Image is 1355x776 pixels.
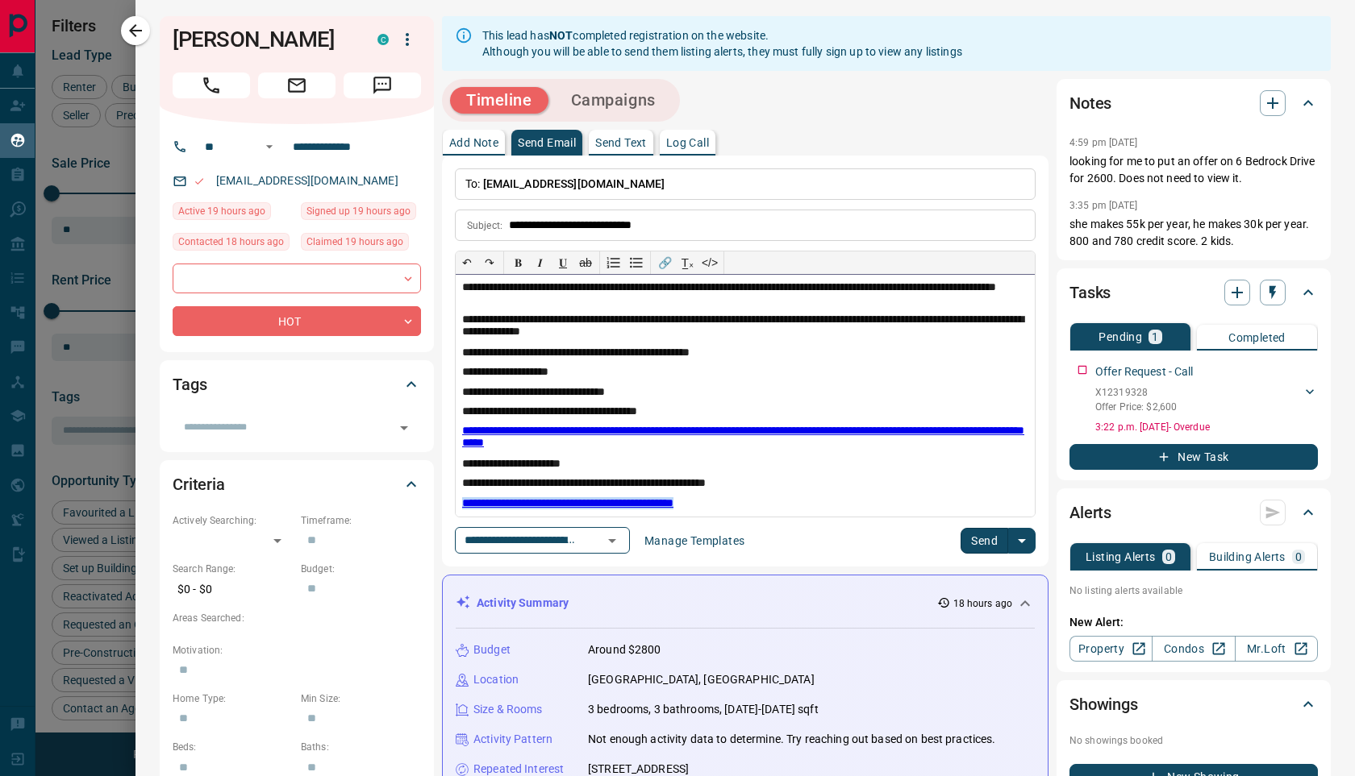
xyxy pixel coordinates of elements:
[455,168,1036,200] p: To:
[588,641,661,658] p: Around $2800
[467,218,502,233] p: Subject:
[473,671,519,688] p: Location
[306,234,403,250] span: Claimed 19 hours ago
[549,29,573,42] strong: NOT
[306,203,411,219] span: Signed up 19 hours ago
[579,256,592,269] s: ab
[1069,216,1318,250] p: she makes 55k per year, he makes 30k per year. 800 and 780 credit score. 2 kids.
[173,471,225,497] h2: Criteria
[588,671,815,688] p: [GEOGRAPHIC_DATA], [GEOGRAPHIC_DATA]
[1095,382,1318,417] div: X12319328Offer Price: $2,600
[483,177,665,190] span: [EMAIL_ADDRESS][DOMAIN_NAME]
[449,137,498,148] p: Add Note
[173,202,293,225] div: Fri Aug 15 2025
[258,73,336,98] span: Email
[1069,493,1318,532] div: Alerts
[1069,137,1138,148] p: 4:59 pm [DATE]
[1086,551,1156,562] p: Listing Alerts
[518,137,576,148] p: Send Email
[507,251,529,274] button: 𝐁
[173,465,421,504] div: Criteria
[1095,420,1318,434] p: 3:22 p.m. [DATE] - Overdue
[173,562,293,576] p: Search Range:
[574,251,597,274] button: ab
[377,34,389,45] div: condos.ca
[478,251,501,274] button: ↷
[552,251,574,274] button: 𝐔
[625,251,648,274] button: Bullet list
[450,87,548,114] button: Timeline
[1069,84,1318,122] div: Notes
[178,234,284,250] span: Contacted 18 hours ago
[588,701,819,718] p: 3 bedrooms, 3 bathrooms, [DATE]-[DATE] sqft
[301,740,421,754] p: Baths:
[1069,90,1111,116] h2: Notes
[1069,444,1318,470] button: New Task
[635,528,754,554] button: Manage Templates
[260,137,279,156] button: Open
[194,176,205,187] svg: Email Valid
[588,731,996,748] p: Not enough activity data to determine. Try reaching out based on best practices.
[173,611,421,625] p: Areas Searched:
[698,251,721,274] button: </>
[301,562,421,576] p: Budget:
[676,251,698,274] button: T̲ₓ
[216,174,398,187] a: [EMAIL_ADDRESS][DOMAIN_NAME]
[1228,332,1286,343] p: Completed
[393,417,415,439] button: Open
[961,528,1036,554] div: split button
[456,251,478,274] button: ↶
[482,21,962,66] div: This lead has completed registration on the website. Although you will be able to send them listi...
[961,528,1008,554] button: Send
[1095,400,1177,414] p: Offer Price: $2,600
[1152,331,1158,342] p: 1
[559,256,567,269] span: 𝐔
[173,740,293,754] p: Beds:
[473,641,511,658] p: Budget
[178,203,265,219] span: Active 19 hours ago
[1069,691,1138,717] h2: Showings
[1209,551,1286,562] p: Building Alerts
[344,73,421,98] span: Message
[1069,500,1111,525] h2: Alerts
[473,701,543,718] p: Size & Rooms
[173,643,421,658] p: Motivation:
[601,529,623,552] button: Open
[529,251,552,274] button: 𝑰
[1069,636,1153,662] a: Property
[666,137,709,148] p: Log Call
[173,513,293,528] p: Actively Searching:
[1295,551,1302,562] p: 0
[1069,200,1138,211] p: 3:35 pm [DATE]
[1069,273,1318,312] div: Tasks
[301,202,421,225] div: Fri Aug 15 2025
[173,306,421,336] div: HOT
[1099,331,1142,342] p: Pending
[1152,636,1235,662] a: Condos
[555,87,672,114] button: Campaigns
[456,588,1035,618] div: Activity Summary18 hours ago
[1165,551,1172,562] p: 0
[173,233,293,255] div: Fri Aug 15 2025
[602,251,625,274] button: Numbered list
[1095,363,1194,380] p: Offer Request - Call
[301,233,421,255] div: Fri Aug 15 2025
[1095,385,1177,400] p: X12319328
[1069,614,1318,631] p: New Alert:
[301,691,421,706] p: Min Size:
[1235,636,1318,662] a: Mr.Loft
[477,595,569,612] p: Activity Summary
[1069,685,1318,724] div: Showings
[653,251,676,274] button: 🔗
[173,371,206,397] h2: Tags
[173,576,293,603] p: $0 - $0
[473,731,552,748] p: Activity Pattern
[595,137,647,148] p: Send Text
[173,27,353,52] h1: [PERSON_NAME]
[953,596,1012,611] p: 18 hours ago
[173,691,293,706] p: Home Type:
[173,365,421,404] div: Tags
[1069,153,1318,187] p: looking for me to put an offer on 6 Bedrock Drive for 2600. Does not need to view it.
[173,73,250,98] span: Call
[1069,583,1318,598] p: No listing alerts available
